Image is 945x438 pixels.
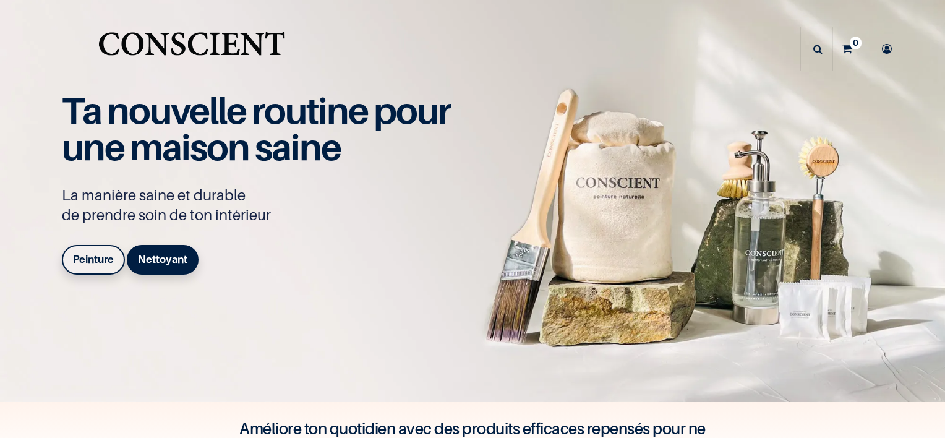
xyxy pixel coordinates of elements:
img: Conscient [96,25,287,74]
a: Nettoyant [127,245,199,275]
b: Peinture [73,253,114,265]
a: Peinture [62,245,125,275]
p: La manière saine et durable de prendre soin de ton intérieur [62,186,464,225]
sup: 0 [850,36,862,49]
a: 0 [833,27,868,71]
b: Nettoyant [138,253,187,265]
a: Logo of Conscient [96,25,287,74]
span: Ta nouvelle routine pour une maison saine [62,88,450,169]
